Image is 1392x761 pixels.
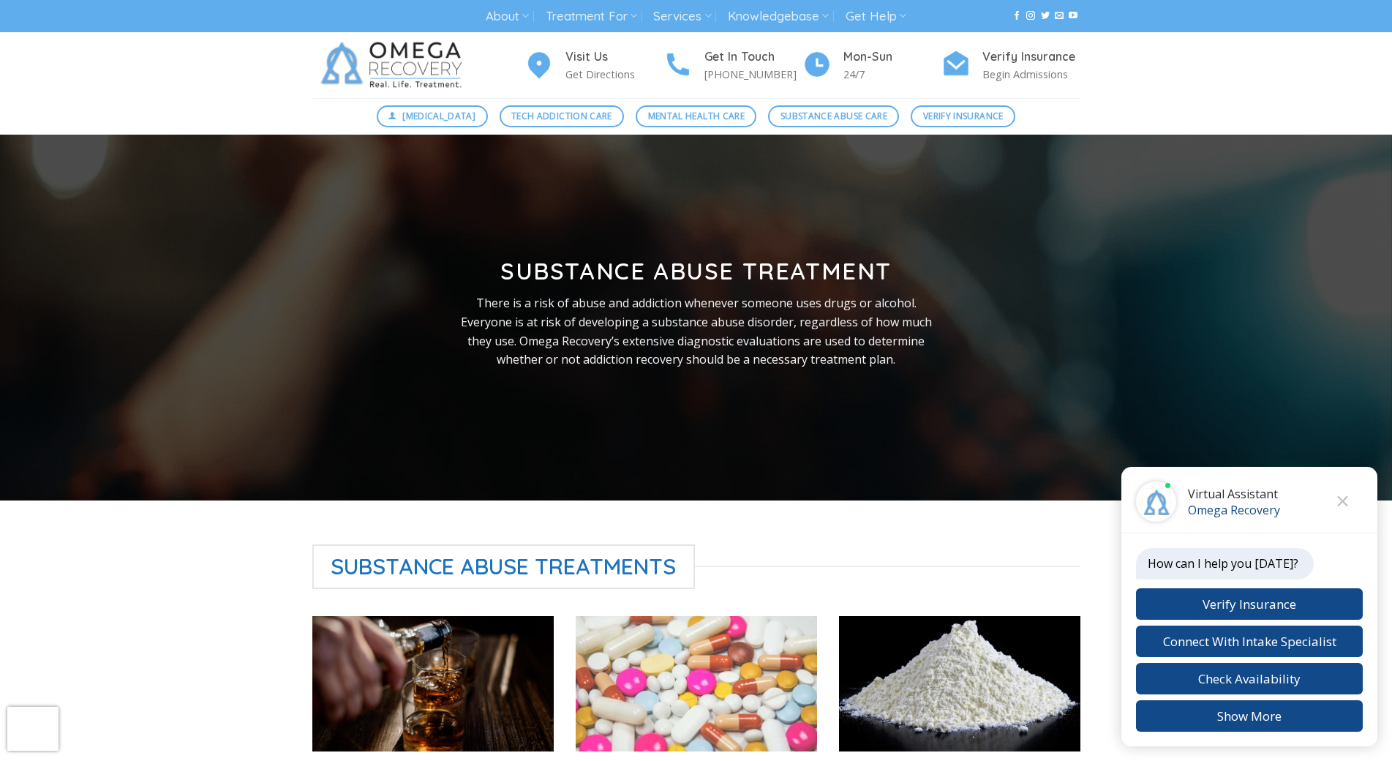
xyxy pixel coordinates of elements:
[648,109,745,123] span: Mental Health Care
[1026,11,1035,21] a: Follow on Instagram
[1069,11,1077,21] a: Follow on YouTube
[636,105,756,127] a: Mental Health Care
[402,109,475,123] span: [MEDICAL_DATA]
[312,32,477,98] img: Omega Recovery
[982,66,1080,83] p: Begin Admissions
[459,294,933,369] p: There is a risk of abuse and addiction whenever someone uses drugs or alcohol. Everyone is at ris...
[511,109,612,123] span: Tech Addiction Care
[524,48,663,83] a: Visit Us Get Directions
[846,3,906,30] a: Get Help
[728,3,829,30] a: Knowledgebase
[704,66,802,83] p: [PHONE_NUMBER]
[565,66,663,83] p: Get Directions
[941,48,1080,83] a: Verify Insurance Begin Admissions
[486,3,529,30] a: About
[1012,11,1021,21] a: Follow on Facebook
[565,48,663,67] h4: Visit Us
[982,48,1080,67] h4: Verify Insurance
[704,48,802,67] h4: Get In Touch
[1055,11,1064,21] a: Send us an email
[780,109,887,123] span: Substance Abuse Care
[768,105,899,127] a: Substance Abuse Care
[923,109,1004,123] span: Verify Insurance
[843,48,941,67] h4: Mon-Sun
[312,544,696,589] span: Substance Abuse Treatments
[911,105,1015,127] a: Verify Insurance
[1041,11,1050,21] a: Follow on Twitter
[653,3,711,30] a: Services
[500,105,625,127] a: Tech Addiction Care
[663,48,802,83] a: Get In Touch [PHONE_NUMBER]
[843,66,941,83] p: 24/7
[500,256,892,285] strong: Substance Abuse Treatment
[546,3,637,30] a: Treatment For
[377,105,488,127] a: [MEDICAL_DATA]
